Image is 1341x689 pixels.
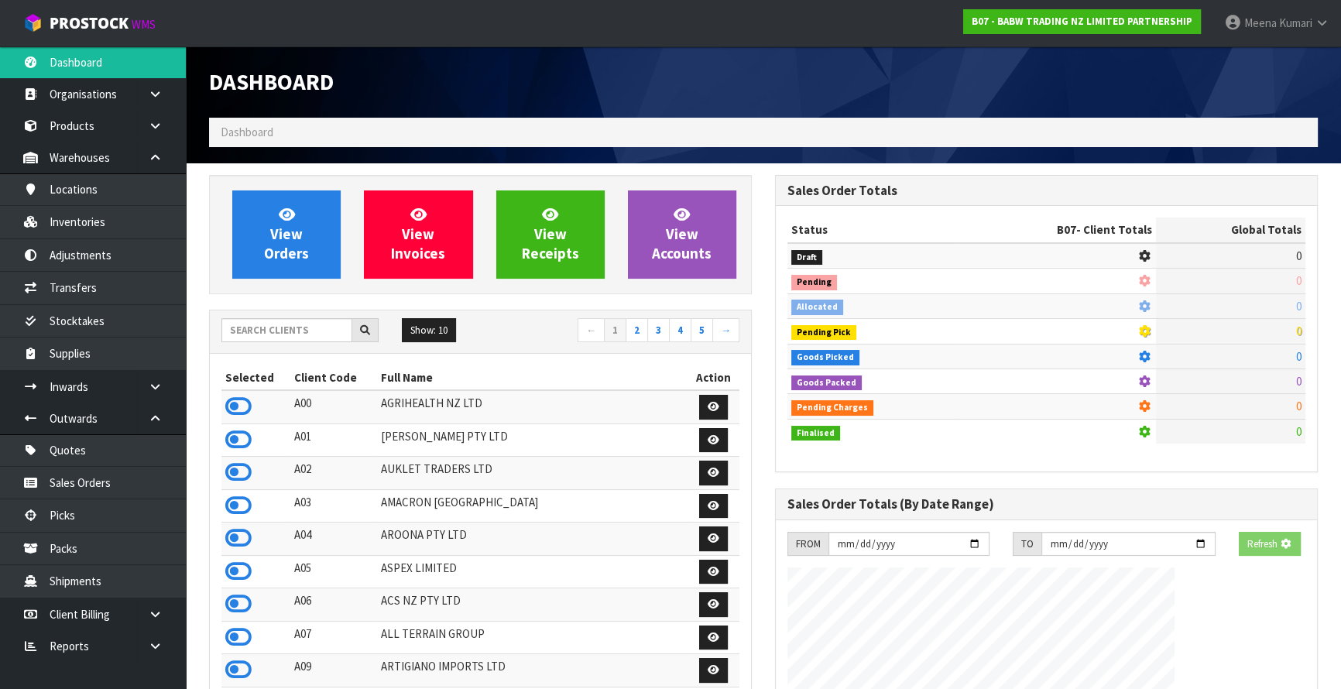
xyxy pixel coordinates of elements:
a: ViewOrders [232,190,341,279]
span: 0 [1296,249,1302,263]
span: Meena [1244,15,1277,30]
span: View Accounts [652,205,712,263]
td: A05 [290,555,376,588]
th: - Client Totals [959,218,1156,242]
span: Finalised [791,426,840,441]
span: Kumari [1279,15,1312,30]
span: Pending Pick [791,325,856,341]
small: WMS [132,17,156,32]
td: A04 [290,523,376,556]
span: View Invoices [391,205,445,263]
th: Client Code [290,365,376,390]
td: ASPEX LIMITED [377,555,688,588]
div: FROM [787,532,828,557]
a: ← [578,318,605,343]
span: Draft [791,250,822,266]
td: AROONA PTY LTD [377,523,688,556]
a: ViewReceipts [496,190,605,279]
button: Refresh [1239,532,1301,557]
span: Allocated [791,300,843,315]
td: A07 [290,621,376,654]
td: A00 [290,390,376,423]
span: B07 [1057,222,1076,237]
span: 0 [1296,374,1302,389]
nav: Page navigation [492,318,740,345]
td: A03 [290,489,376,523]
a: 1 [604,318,626,343]
div: TO [1013,532,1041,557]
input: Search clients [221,318,352,342]
a: ViewAccounts [628,190,736,279]
td: ARTIGIANO IMPORTS LTD [377,654,688,687]
td: A06 [290,588,376,622]
td: [PERSON_NAME] PTY LTD [377,423,688,457]
a: 5 [691,318,713,343]
span: 0 [1296,273,1302,288]
th: Status [787,218,959,242]
span: Goods Picked [791,350,859,365]
td: A09 [290,654,376,687]
span: View Receipts [522,205,579,263]
a: → [712,318,739,343]
span: 0 [1296,399,1302,413]
th: Action [688,365,739,390]
span: 0 [1296,349,1302,364]
strong: B07 - BABW TRADING NZ LIMITED PARTNERSHIP [972,15,1192,28]
span: Goods Packed [791,375,862,391]
td: A02 [290,457,376,490]
span: Pending Charges [791,400,873,416]
h3: Sales Order Totals (By Date Range) [787,497,1305,512]
td: ALL TERRAIN GROUP [377,621,688,654]
a: B07 - BABW TRADING NZ LIMITED PARTNERSHIP [963,9,1201,34]
th: Selected [221,365,290,390]
a: 4 [669,318,691,343]
span: Dashboard [221,125,273,139]
td: AMACRON [GEOGRAPHIC_DATA] [377,489,688,523]
span: 0 [1296,424,1302,439]
img: cube-alt.png [23,13,43,33]
a: 2 [626,318,648,343]
td: ACS NZ PTY LTD [377,588,688,622]
span: Pending [791,275,837,290]
a: ViewInvoices [364,190,472,279]
h3: Sales Order Totals [787,183,1305,198]
td: A01 [290,423,376,457]
span: 0 [1296,299,1302,314]
th: Full Name [377,365,688,390]
span: 0 [1296,324,1302,338]
a: 3 [647,318,670,343]
span: Dashboard [209,67,334,96]
span: View Orders [264,205,309,263]
td: AGRIHEALTH NZ LTD [377,390,688,423]
span: ProStock [50,13,129,33]
button: Show: 10 [402,318,456,343]
th: Global Totals [1156,218,1305,242]
td: AUKLET TRADERS LTD [377,457,688,490]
